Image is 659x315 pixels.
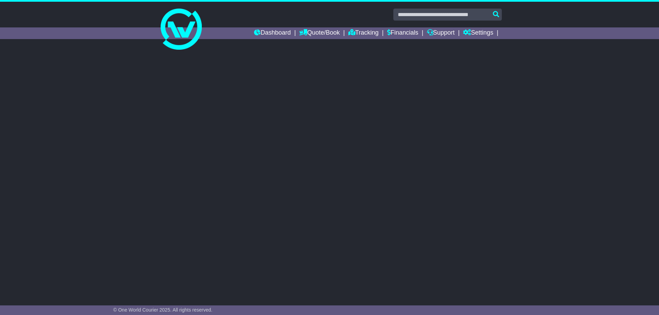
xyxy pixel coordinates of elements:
[387,27,418,39] a: Financials
[113,307,212,313] span: © One World Courier 2025. All rights reserved.
[299,27,340,39] a: Quote/Book
[463,27,493,39] a: Settings
[254,27,291,39] a: Dashboard
[427,27,455,39] a: Support
[348,27,379,39] a: Tracking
